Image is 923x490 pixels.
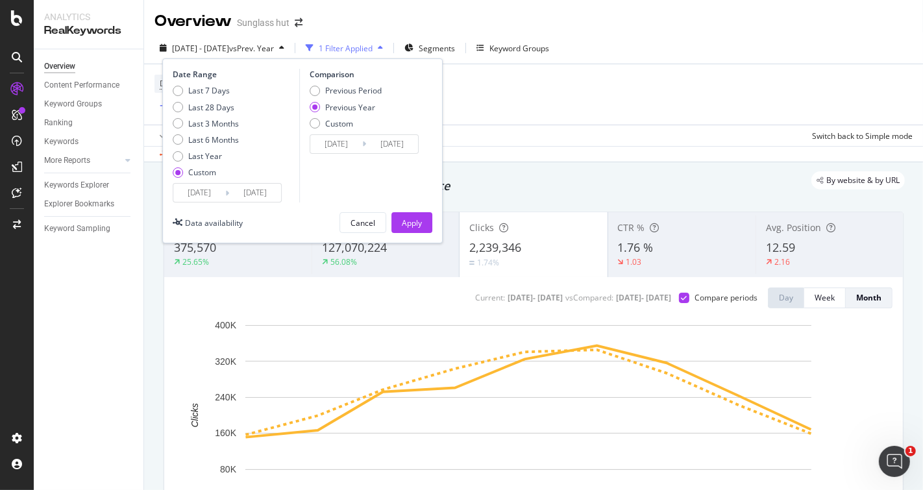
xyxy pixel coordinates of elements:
div: Custom [173,167,239,178]
div: arrow-right-arrow-left [295,18,302,27]
iframe: Intercom live chat [879,446,910,477]
div: Keywords [44,135,79,149]
button: Week [804,288,846,308]
div: Cancel [351,217,375,228]
div: Custom [188,167,216,178]
a: Explorer Bookmarks [44,197,134,211]
span: 127,070,224 [322,239,387,255]
div: vs Compared : [565,292,613,303]
div: 2.16 [774,256,790,267]
span: 12.59 [766,239,795,255]
span: 375,570 [174,239,216,255]
text: 240K [215,392,236,402]
text: 160K [215,428,236,439]
div: Last 6 Months [188,134,239,145]
button: Keyword Groups [471,38,554,58]
div: Custom [325,118,353,129]
a: Keywords Explorer [44,178,134,192]
div: Date Range [173,69,296,80]
button: Cancel [339,212,386,233]
a: Content Performance [44,79,134,92]
div: Keyword Groups [489,43,549,54]
span: 2,239,346 [469,239,521,255]
span: 1 [905,446,916,456]
div: Last 7 Days [173,85,239,96]
div: Last 3 Months [188,118,239,129]
div: Keywords Explorer [44,178,109,192]
div: Content Performance [44,79,119,92]
div: Comparison [310,69,423,80]
span: [DATE] - [DATE] [172,43,229,54]
button: Add Filter [154,99,206,114]
div: Last 7 Days [188,85,230,96]
div: Week [815,292,835,303]
input: End Date [229,184,281,202]
div: Analytics [44,10,133,23]
text: Clicks [190,403,200,427]
input: End Date [366,135,418,153]
a: Overview [44,60,134,73]
span: CTR % [618,221,645,234]
img: Equal [469,261,474,265]
div: 25.65% [182,256,209,267]
input: Start Date [310,135,362,153]
text: 400K [215,320,236,330]
div: Keyword Groups [44,97,102,111]
div: [DATE] - [DATE] [508,292,563,303]
span: vs Prev. Year [229,43,274,54]
div: legacy label [811,171,905,190]
input: Start Date [173,184,225,202]
div: Last Year [188,151,222,162]
div: Previous Period [310,85,382,96]
span: Segments [419,43,455,54]
a: Keyword Sampling [44,222,134,236]
div: Overview [44,60,75,73]
div: Last 3 Months [173,118,239,129]
button: Month [846,288,892,308]
span: Avg. Position [766,221,821,234]
a: Keyword Groups [44,97,134,111]
div: 1.74% [477,257,499,268]
span: Device [160,78,184,89]
a: Ranking [44,116,134,130]
div: Data availability [185,217,243,228]
button: [DATE] - [DATE]vsPrev. Year [154,38,289,58]
span: By website & by URL [826,177,900,184]
text: 320K [215,356,236,367]
div: Last 6 Months [173,134,239,145]
button: Switch back to Simple mode [807,125,913,146]
div: More Reports [44,154,90,167]
div: Previous Year [325,102,375,113]
div: Previous Year [310,102,382,113]
div: Last Year [173,151,239,162]
button: 1 Filter Applied [301,38,388,58]
button: Apply [154,125,192,146]
a: Keywords [44,135,134,149]
div: Sunglass hut [237,16,289,29]
div: 1.03 [626,256,642,267]
div: Custom [310,118,382,129]
div: 56.08% [330,256,357,267]
div: RealKeywords [44,23,133,38]
div: Switch back to Simple mode [812,130,913,141]
div: Last 28 Days [173,102,239,113]
div: [DATE] - [DATE] [616,292,671,303]
button: Day [768,288,804,308]
div: Day [779,292,793,303]
div: Apply [402,217,422,228]
a: More Reports [44,154,121,167]
span: Clicks [469,221,494,234]
span: 1.76 % [618,239,654,255]
div: Keyword Sampling [44,222,110,236]
div: Ranking [44,116,73,130]
text: 80K [220,464,237,474]
div: Month [856,292,881,303]
div: Current: [475,292,505,303]
div: Explorer Bookmarks [44,197,114,211]
div: Last 28 Days [188,102,234,113]
button: Apply [391,212,432,233]
div: 1 Filter Applied [319,43,373,54]
div: Overview [154,10,232,32]
button: Segments [399,38,460,58]
div: Previous Period [325,85,382,96]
